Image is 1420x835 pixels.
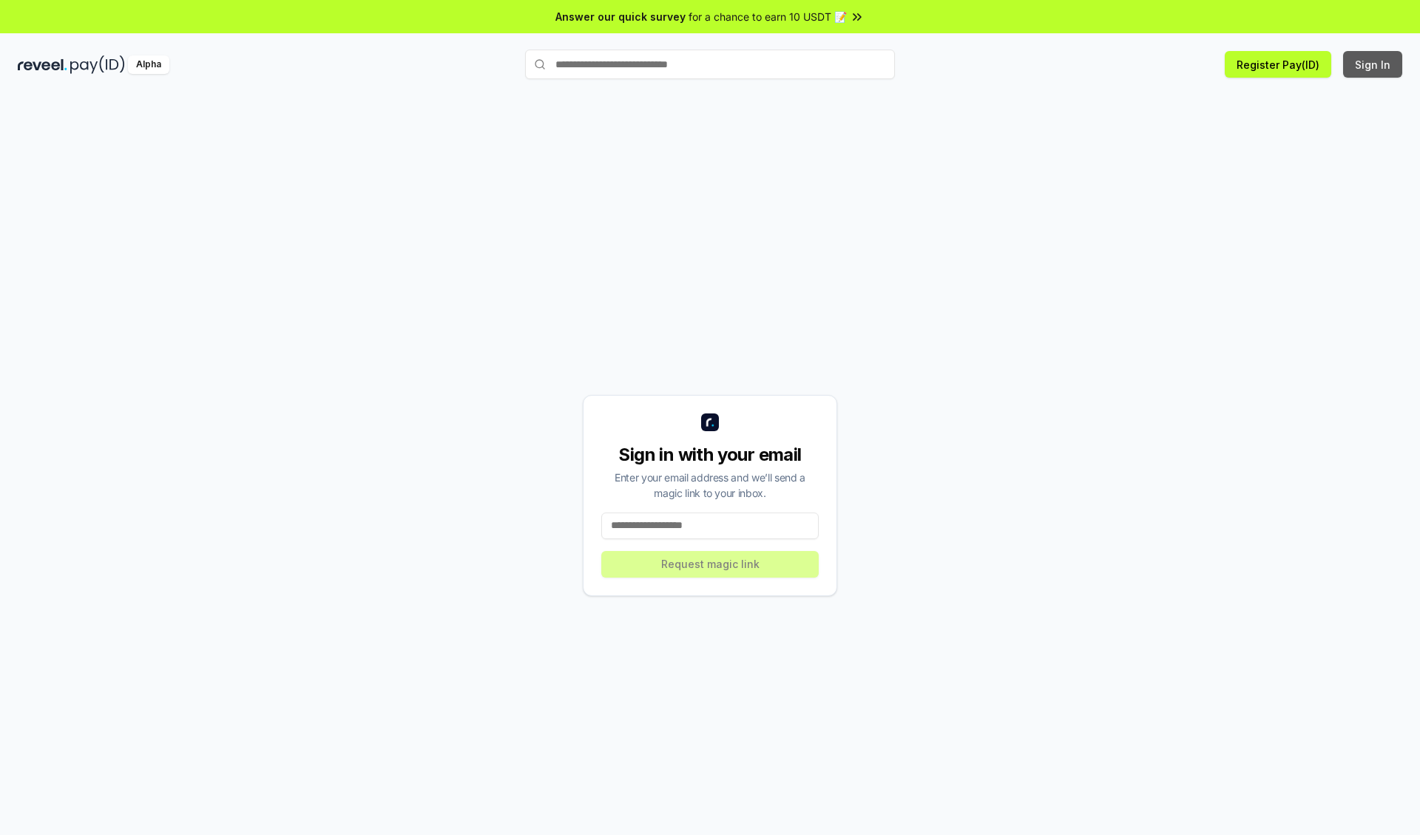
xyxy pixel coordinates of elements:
[18,55,67,74] img: reveel_dark
[128,55,169,74] div: Alpha
[1343,51,1402,78] button: Sign In
[555,9,686,24] span: Answer our quick survey
[601,470,819,501] div: Enter your email address and we’ll send a magic link to your inbox.
[701,413,719,431] img: logo_small
[1225,51,1331,78] button: Register Pay(ID)
[689,9,847,24] span: for a chance to earn 10 USDT 📝
[601,443,819,467] div: Sign in with your email
[70,55,125,74] img: pay_id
